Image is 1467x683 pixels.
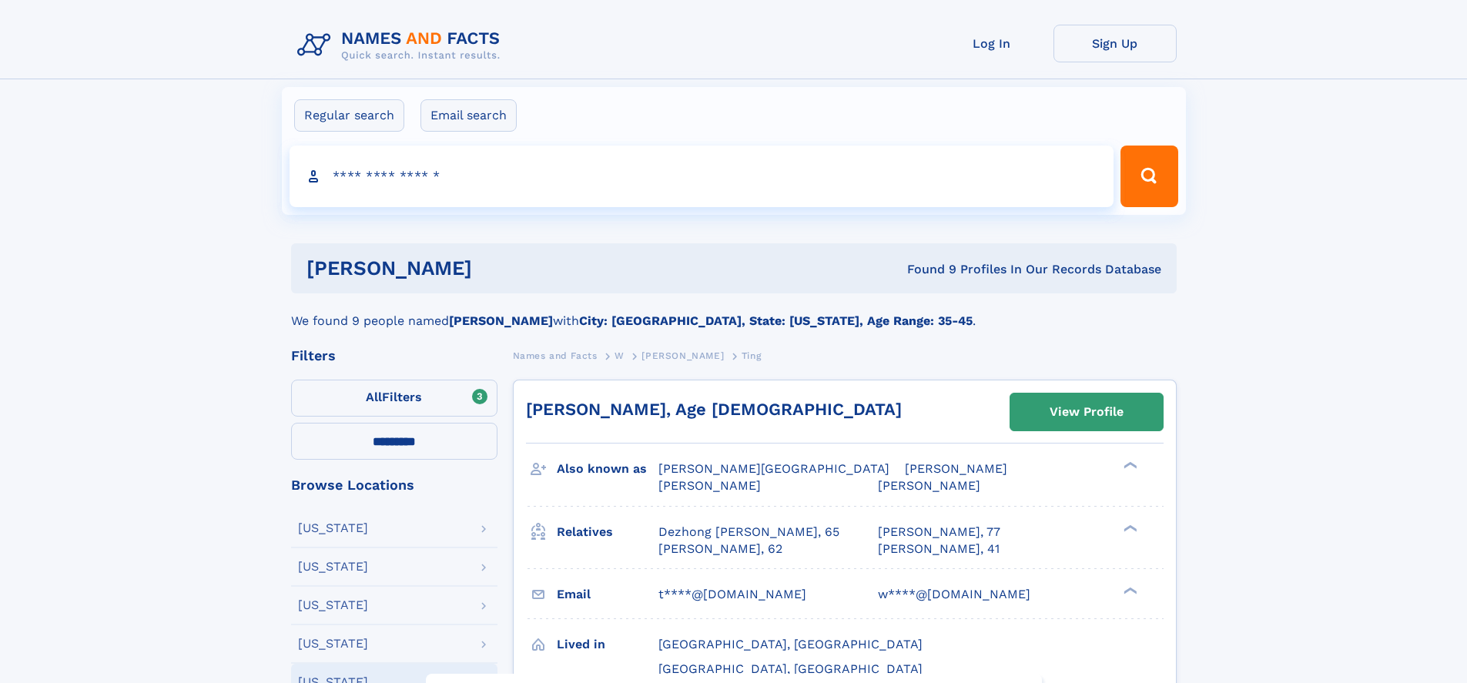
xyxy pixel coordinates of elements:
[689,261,1161,278] div: Found 9 Profiles In Our Records Database
[291,349,497,363] div: Filters
[298,638,368,650] div: [US_STATE]
[615,346,625,365] a: W
[1120,523,1138,533] div: ❯
[306,259,690,278] h1: [PERSON_NAME]
[291,478,497,492] div: Browse Locations
[290,146,1114,207] input: search input
[1050,394,1124,430] div: View Profile
[449,313,553,328] b: [PERSON_NAME]
[557,456,658,482] h3: Also known as
[513,346,598,365] a: Names and Facts
[930,25,1053,62] a: Log In
[658,661,923,676] span: [GEOGRAPHIC_DATA], [GEOGRAPHIC_DATA]
[878,478,980,493] span: [PERSON_NAME]
[658,478,761,493] span: [PERSON_NAME]
[658,461,889,476] span: [PERSON_NAME][GEOGRAPHIC_DATA]
[298,561,368,573] div: [US_STATE]
[291,25,513,66] img: Logo Names and Facts
[878,524,1000,541] a: [PERSON_NAME], 77
[1010,393,1163,430] a: View Profile
[291,293,1177,330] div: We found 9 people named with .
[294,99,404,132] label: Regular search
[1053,25,1177,62] a: Sign Up
[1120,146,1177,207] button: Search Button
[658,637,923,651] span: [GEOGRAPHIC_DATA], [GEOGRAPHIC_DATA]
[615,350,625,361] span: W
[557,519,658,545] h3: Relatives
[557,631,658,658] h3: Lived in
[291,380,497,417] label: Filters
[557,581,658,608] h3: Email
[658,541,782,557] a: [PERSON_NAME], 62
[420,99,517,132] label: Email search
[526,400,902,419] a: [PERSON_NAME], Age [DEMOGRAPHIC_DATA]
[1120,585,1138,595] div: ❯
[641,346,724,365] a: [PERSON_NAME]
[366,390,382,404] span: All
[878,541,1000,557] a: [PERSON_NAME], 41
[1120,460,1138,470] div: ❯
[742,350,761,361] span: Ting
[658,524,839,541] a: Dezhong [PERSON_NAME], 65
[641,350,724,361] span: [PERSON_NAME]
[905,461,1007,476] span: [PERSON_NAME]
[298,599,368,611] div: [US_STATE]
[579,313,973,328] b: City: [GEOGRAPHIC_DATA], State: [US_STATE], Age Range: 35-45
[298,522,368,534] div: [US_STATE]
